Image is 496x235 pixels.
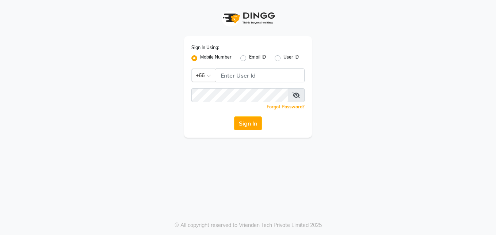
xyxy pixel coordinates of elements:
label: Email ID [249,54,266,63]
input: Username [216,68,305,82]
label: Sign In Using: [191,44,219,51]
label: Mobile Number [200,54,232,63]
input: Username [191,88,288,102]
img: logo1.svg [219,7,277,29]
a: Forgot Password? [267,104,305,109]
button: Sign In [234,116,262,130]
label: User ID [283,54,299,63]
